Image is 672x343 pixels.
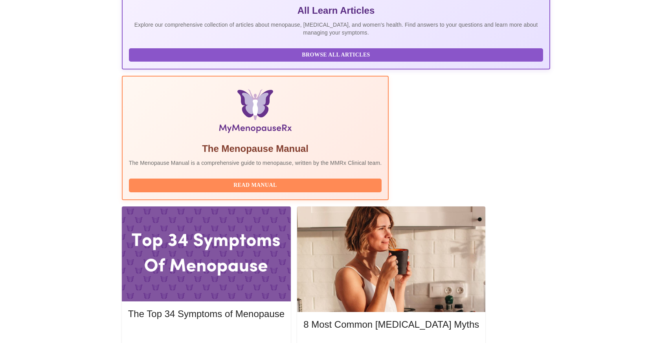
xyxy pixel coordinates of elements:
p: Explore our comprehensive collection of articles about menopause, [MEDICAL_DATA], and women's hea... [129,21,543,36]
p: The Menopause Manual is a comprehensive guide to menopause, written by the MMRx Clinical team. [129,159,382,167]
img: Menopause Manual [169,89,342,136]
a: Read More [128,330,286,337]
span: Browse All Articles [137,50,536,60]
a: Browse All Articles [129,51,545,58]
button: Browse All Articles [129,48,543,62]
span: Read Manual [137,181,374,190]
h5: The Menopause Manual [129,142,382,155]
h5: All Learn Articles [129,4,543,17]
h5: 8 Most Common [MEDICAL_DATA] Myths [303,318,479,331]
button: Read Manual [129,179,382,192]
h5: The Top 34 Symptoms of Menopause [128,308,285,320]
a: Read Manual [129,181,384,188]
button: Read More [128,327,285,341]
span: Read More [136,329,277,339]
